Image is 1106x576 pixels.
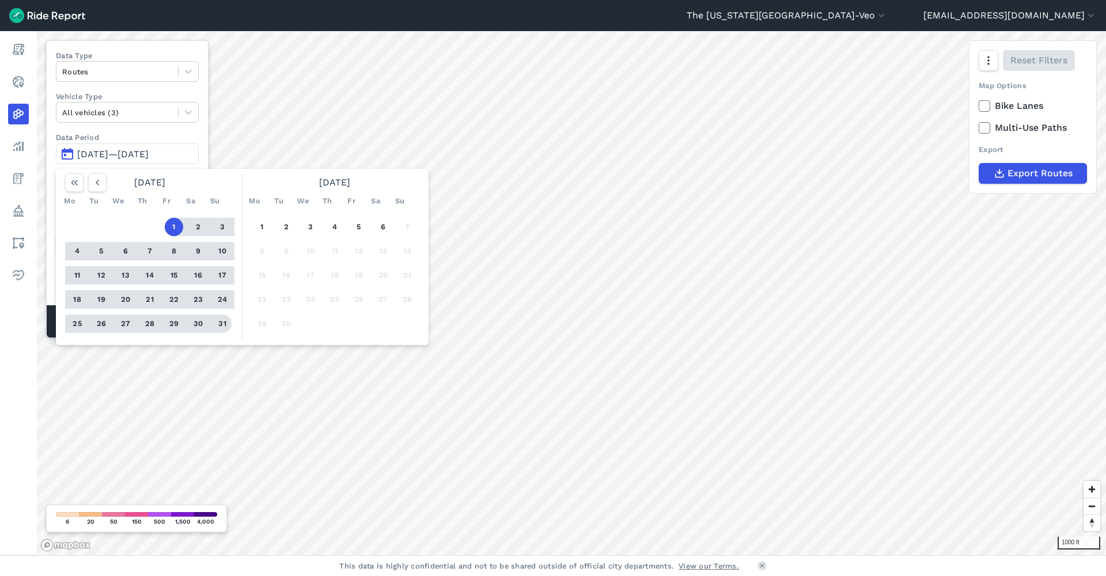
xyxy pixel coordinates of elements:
[253,290,271,309] button: 22
[325,290,344,309] button: 25
[342,192,361,210] div: Fr
[181,192,200,210] div: Sa
[213,242,232,260] button: 10
[68,242,86,260] button: 4
[245,192,264,210] div: Mo
[77,149,149,160] span: [DATE]—[DATE]
[165,242,183,260] button: 8
[350,218,368,236] button: 5
[92,266,111,285] button: 12
[133,192,151,210] div: Th
[213,314,232,333] button: 31
[116,242,135,260] button: 6
[253,242,271,260] button: 8
[1010,54,1067,67] span: Reset Filters
[85,192,103,210] div: Tu
[1007,166,1073,180] span: Export Routes
[277,314,296,333] button: 30
[109,192,127,210] div: We
[92,314,111,333] button: 26
[37,31,1106,555] canvas: Map
[979,80,1087,91] div: Map Options
[8,104,29,124] a: Heatmaps
[270,192,288,210] div: Tu
[47,305,208,338] div: Matched Trips
[8,71,29,92] a: Realtime
[8,200,29,221] a: Policy
[923,9,1097,22] button: [EMAIL_ADDRESS][DOMAIN_NAME]
[213,218,232,236] button: 3
[68,266,86,285] button: 11
[979,121,1087,135] label: Multi-Use Paths
[1084,481,1100,498] button: Zoom in
[56,132,199,143] label: Data Period
[398,290,416,309] button: 28
[979,144,1087,155] div: Export
[350,266,368,285] button: 19
[1003,50,1075,71] button: Reset Filters
[301,242,320,260] button: 10
[301,218,320,236] button: 3
[979,163,1087,184] button: Export Routes
[8,168,29,189] a: Fees
[60,173,239,192] div: [DATE]
[116,290,135,309] button: 20
[294,192,312,210] div: We
[40,539,91,552] a: Mapbox logo
[979,99,1087,113] label: Bike Lanes
[391,192,409,210] div: Su
[1084,498,1100,514] button: Zoom out
[56,50,199,61] label: Data Type
[374,290,392,309] button: 27
[398,218,416,236] button: 7
[213,290,232,309] button: 24
[1058,537,1100,550] div: 1000 ft
[141,314,159,333] button: 28
[189,218,207,236] button: 2
[141,266,159,285] button: 14
[374,218,392,236] button: 6
[165,218,183,236] button: 1
[301,266,320,285] button: 17
[8,136,29,157] a: Analyze
[189,266,207,285] button: 16
[60,192,79,210] div: Mo
[206,192,224,210] div: Su
[68,314,86,333] button: 25
[116,266,135,285] button: 13
[398,266,416,285] button: 21
[325,218,344,236] button: 4
[318,192,336,210] div: Th
[56,91,199,102] label: Vehicle Type
[245,173,424,192] div: [DATE]
[8,265,29,286] a: Health
[253,266,271,285] button: 15
[350,290,368,309] button: 26
[325,242,344,260] button: 11
[277,218,296,236] button: 2
[165,290,183,309] button: 22
[366,192,385,210] div: Sa
[277,242,296,260] button: 9
[687,9,887,22] button: The [US_STATE][GEOGRAPHIC_DATA]-Veo
[189,290,207,309] button: 23
[213,266,232,285] button: 17
[157,192,176,210] div: Fr
[374,266,392,285] button: 20
[8,39,29,60] a: Report
[165,266,183,285] button: 15
[301,290,320,309] button: 24
[165,314,183,333] button: 29
[253,314,271,333] button: 29
[92,290,111,309] button: 19
[9,8,85,23] img: Ride Report
[253,218,271,236] button: 1
[398,242,416,260] button: 14
[8,233,29,253] a: Areas
[116,314,135,333] button: 27
[141,290,159,309] button: 21
[325,266,344,285] button: 18
[277,266,296,285] button: 16
[189,314,207,333] button: 30
[1084,514,1100,531] button: Reset bearing to north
